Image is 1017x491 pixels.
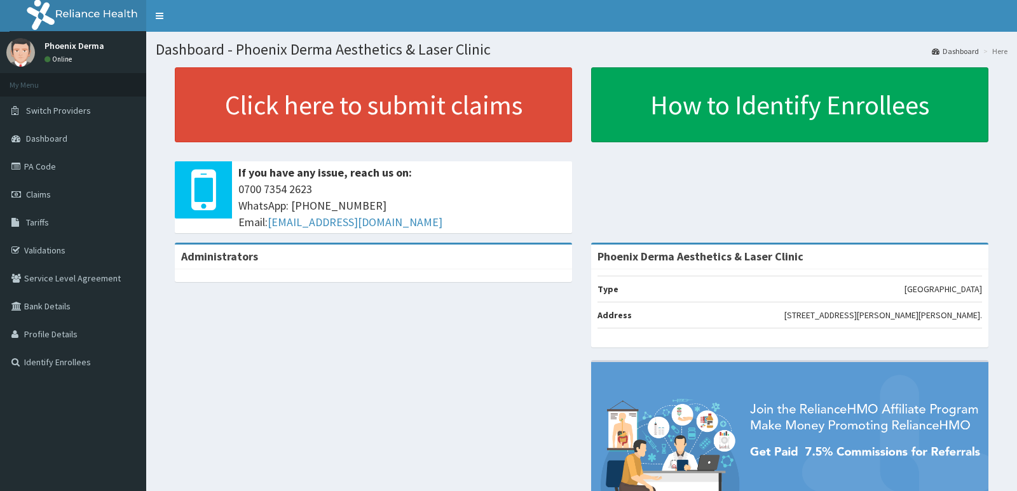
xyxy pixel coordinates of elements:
b: If you have any issue, reach us on: [238,165,412,180]
b: Type [597,283,618,295]
strong: Phoenix Derma Aesthetics & Laser Clinic [597,249,803,264]
a: Click here to submit claims [175,67,572,142]
b: Address [597,309,632,321]
p: [STREET_ADDRESS][PERSON_NAME][PERSON_NAME]. [784,309,982,321]
h1: Dashboard - Phoenix Derma Aesthetics & Laser Clinic [156,41,1007,58]
p: [GEOGRAPHIC_DATA] [904,283,982,295]
p: Phoenix Derma [44,41,104,50]
span: 0700 7354 2623 WhatsApp: [PHONE_NUMBER] Email: [238,181,566,230]
b: Administrators [181,249,258,264]
li: Here [980,46,1007,57]
a: [EMAIL_ADDRESS][DOMAIN_NAME] [268,215,442,229]
span: Dashboard [26,133,67,144]
span: Tariffs [26,217,49,228]
img: User Image [6,38,35,67]
span: Switch Providers [26,105,91,116]
a: How to Identify Enrollees [591,67,988,142]
span: Claims [26,189,51,200]
a: Online [44,55,75,64]
a: Dashboard [932,46,979,57]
